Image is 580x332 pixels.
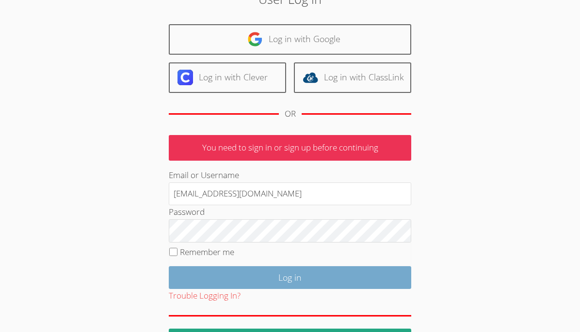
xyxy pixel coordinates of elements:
[169,62,286,93] a: Log in with Clever
[180,246,234,257] label: Remember me
[169,169,239,181] label: Email or Username
[169,206,205,217] label: Password
[169,289,241,303] button: Trouble Logging In?
[177,70,193,85] img: clever-logo-6eab21bc6e7a338710f1a6ff85c0baf02591cd810cc4098c63d3a4b26e2feb20.svg
[294,62,411,93] a: Log in with ClassLink
[285,107,296,121] div: OR
[169,135,411,161] p: You need to sign in or sign up before continuing
[247,31,263,47] img: google-logo-50288ca7cdecda66e5e0955fdab243c47b7ad437acaf1139b6f446037453330a.svg
[169,24,411,55] a: Log in with Google
[303,70,318,85] img: classlink-logo-d6bb404cc1216ec64c9a2012d9dc4662098be43eaf13dc465df04b49fa7ab582.svg
[169,266,411,289] input: Log in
